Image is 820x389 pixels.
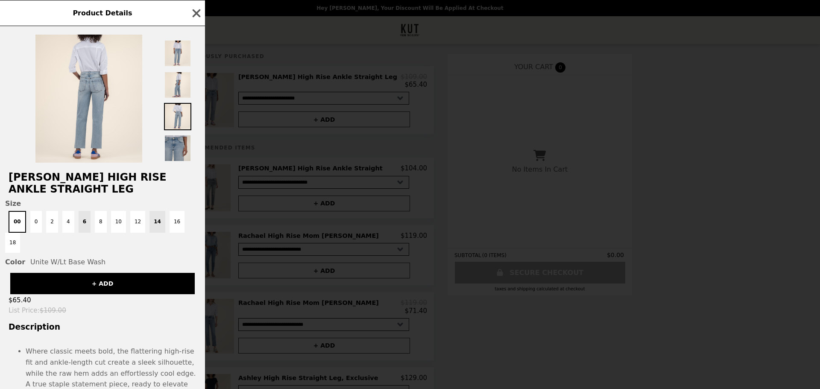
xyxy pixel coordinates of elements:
[95,211,107,233] button: 8
[10,273,195,294] button: + ADD
[46,211,58,233] button: 2
[73,9,132,17] span: Product Details
[5,199,200,208] span: Size
[130,211,145,233] button: 12
[5,258,25,266] span: Color
[164,71,191,99] img: Thumbnail 2
[5,258,200,266] div: Unite W/Lt Base Wash
[164,103,191,130] img: Thumbnail 3
[111,211,126,233] button: 10
[9,211,26,233] button: 00
[164,40,191,67] img: Thumbnail 1
[35,35,142,163] img: 00 / Unite W/Lt Base Wash
[164,135,191,162] img: Thumbnail 4
[40,307,66,314] span: $109.00
[62,211,74,233] button: 4
[5,233,20,253] button: 18
[170,211,184,233] button: 16
[30,211,42,233] button: 0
